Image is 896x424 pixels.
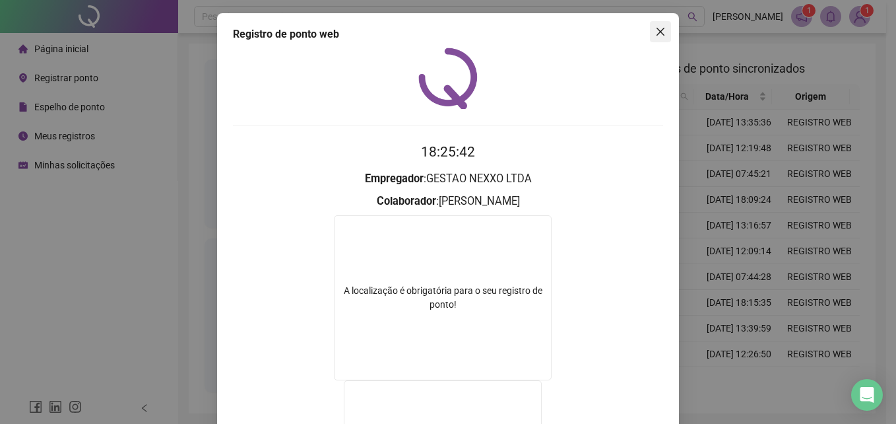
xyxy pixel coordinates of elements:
[365,172,424,185] strong: Empregador
[851,379,883,411] div: Open Intercom Messenger
[421,144,475,160] time: 18:25:42
[233,193,663,210] h3: : [PERSON_NAME]
[233,26,663,42] div: Registro de ponto web
[377,195,436,207] strong: Colaborador
[233,170,663,188] h3: : GESTAO NEXXO LTDA
[650,21,671,42] button: Close
[335,284,551,312] div: A localização é obrigatória para o seu registro de ponto!
[418,48,478,109] img: QRPoint
[655,26,666,37] span: close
